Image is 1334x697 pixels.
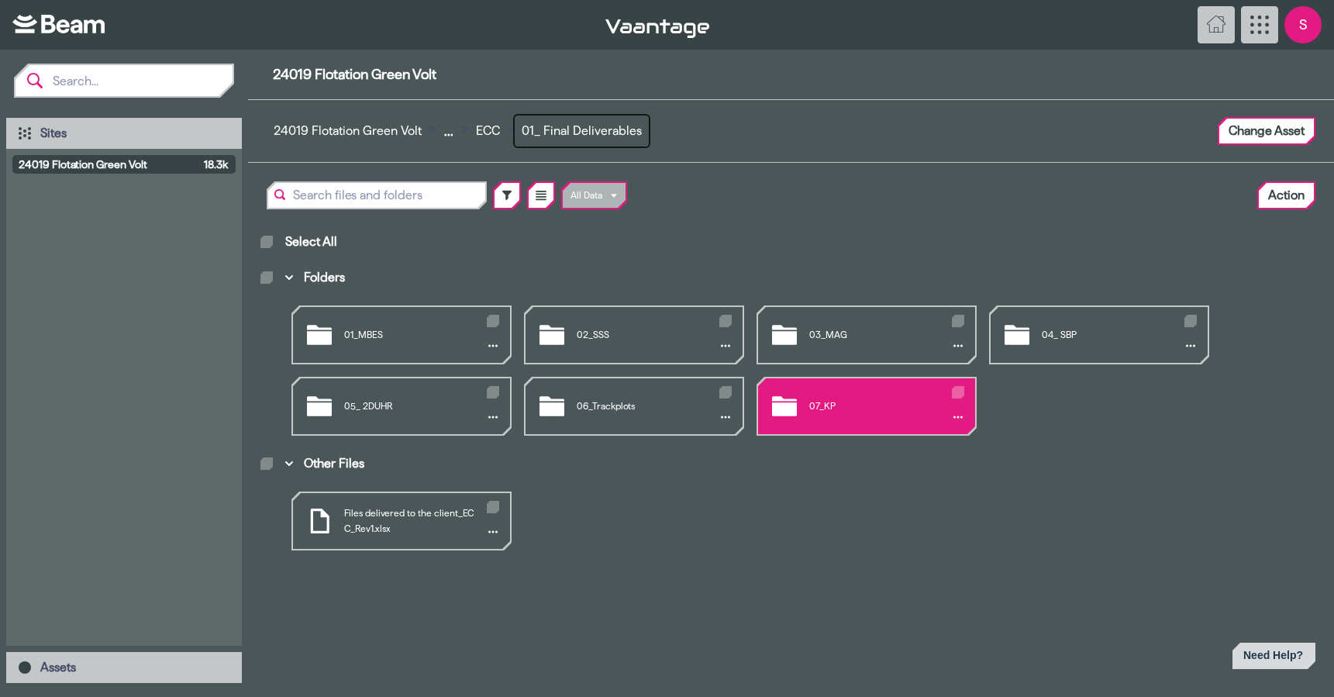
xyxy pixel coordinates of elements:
[949,336,967,355] button: Show Actions
[484,523,502,541] button: Show Actions
[1198,6,1235,43] button: Home
[716,336,735,355] button: Show Actions
[204,157,228,172] span: 18.3k
[19,157,198,172] span: 24019 Flotation Green Volt
[260,479,1322,550] section: Other Files
[276,262,355,293] button: Folders
[429,122,436,136] span: >
[526,378,743,434] div: 06_Trackplots
[1284,6,1322,43] div: Account Menu
[507,122,515,136] span: >
[260,457,273,470] label: Select All Other Files
[267,116,429,147] button: 24019 Flotation Green Volt
[484,408,502,426] button: Show Actions
[495,183,519,208] button: Filter
[43,65,233,96] input: Search...
[716,408,735,426] button: Show Actions
[758,378,975,434] div: 07_KP
[1181,336,1200,355] button: Show Actions
[276,448,374,479] button: Other Files
[484,336,502,355] button: Show Actions
[1241,6,1278,43] button: App Menu
[1219,119,1314,143] button: Change Asset
[248,222,1334,588] div: Main browser view
[40,661,76,674] span: Assets
[461,122,469,136] span: >
[526,307,743,363] div: 02_SSS
[260,236,273,248] label: Select All
[12,15,105,33] img: Beam - Home
[293,378,510,434] div: 05_ 2DUHR
[293,493,510,549] div: Files delivered to the client_ECC_Rev1.xlsx
[605,16,1192,34] div: v 1.3.0
[40,126,67,140] span: Sites
[529,183,553,208] button: List Mode
[285,234,337,250] span: Select All
[515,116,649,147] button: 01_ Final Deliverables
[273,67,1309,82] span: 24019 Flotation Green Volt
[758,307,975,363] div: 03_MAG
[268,183,485,208] input: Search files and folders
[1259,183,1314,208] button: Action
[1201,637,1322,680] iframe: Help widget launcher
[991,307,1208,363] div: 04_ SBP
[260,271,273,284] label: Select All Folders
[949,408,967,426] button: Show Actions
[260,293,1322,436] section: Folders
[469,116,507,147] button: ECC
[293,307,510,363] div: 01_MBES
[436,116,461,147] button: ...
[605,19,710,38] img: Vaantage - Home
[1284,6,1322,43] span: S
